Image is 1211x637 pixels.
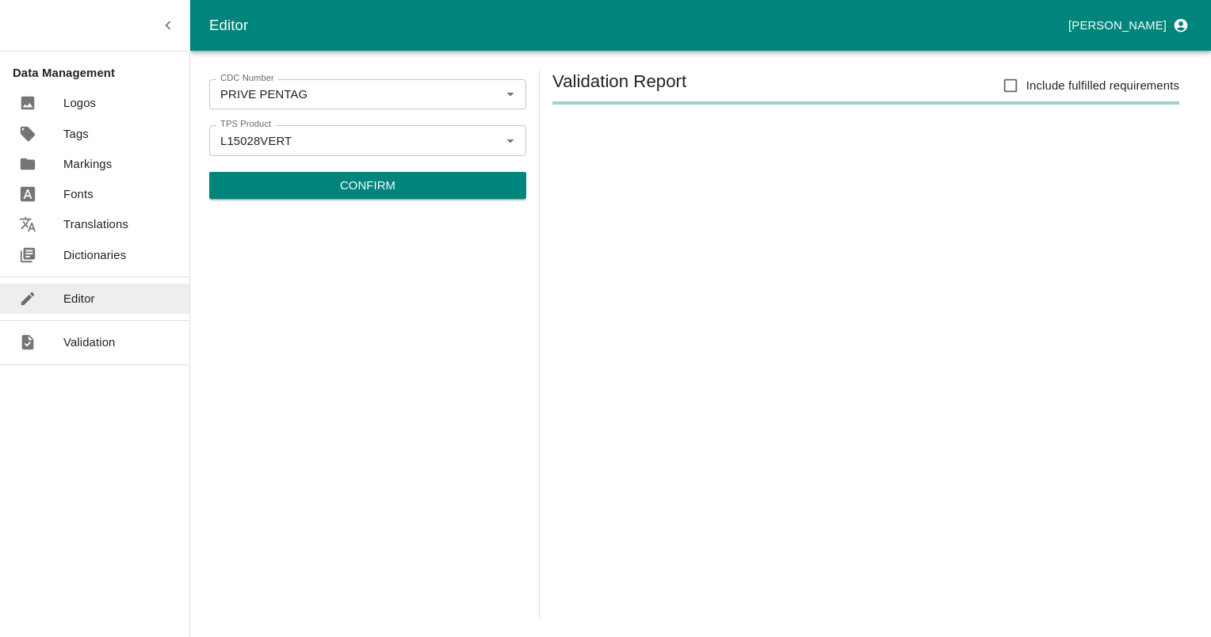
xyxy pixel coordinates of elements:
[220,72,274,85] label: CDC Number
[13,64,189,82] p: Data Management
[209,13,1062,37] div: Editor
[500,84,521,105] button: Open
[500,130,521,151] button: Open
[340,177,395,194] p: Confirm
[63,334,116,351] p: Validation
[63,185,94,203] p: Fonts
[63,155,112,173] p: Markings
[209,172,526,199] button: Confirm
[63,94,96,112] p: Logos
[552,70,686,101] h5: Validation Report
[63,290,95,307] p: Editor
[1068,17,1167,34] p: [PERSON_NAME]
[63,125,89,143] p: Tags
[63,246,126,264] p: Dictionaries
[63,216,128,233] p: Translations
[1062,12,1192,39] button: profile
[220,118,271,131] label: TPS Product
[1026,77,1179,94] span: Include fulfilled requirements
